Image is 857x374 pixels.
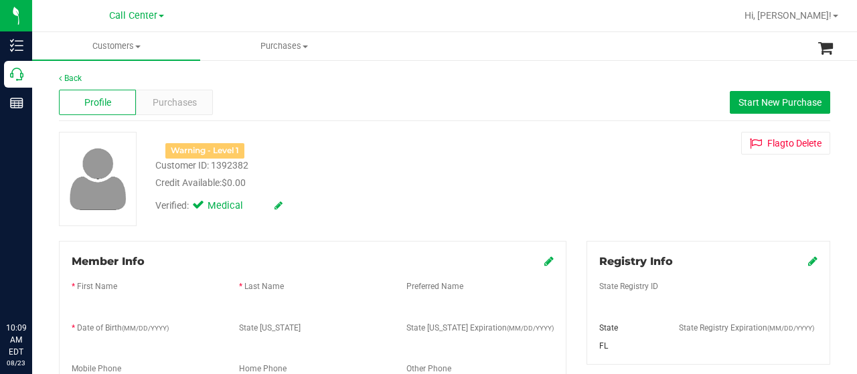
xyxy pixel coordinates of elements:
[589,322,669,334] div: State
[72,255,145,268] span: Member Info
[155,199,283,213] div: Verified:
[6,322,26,358] p: 10:09 AM EDT
[6,358,26,368] p: 08/23
[738,97,822,108] span: Start New Purchase
[745,10,832,21] span: Hi, [PERSON_NAME]!
[10,68,23,81] inline-svg: Call Center
[155,159,248,173] div: Customer ID: 1392382
[40,265,56,281] iframe: Resource center unread badge
[122,324,169,332] span: (MM/DD/YYYY)
[10,39,23,52] inline-svg: Inventory
[109,10,157,21] span: Call Center
[10,96,23,110] inline-svg: Reports
[244,280,284,292] label: Last Name
[165,143,244,159] div: Warning - Level 1
[406,280,463,292] label: Preferred Name
[406,322,554,334] label: State [US_STATE] Expiration
[153,96,197,110] span: Purchases
[13,267,54,307] iframe: Resource center
[59,74,82,83] a: Back
[239,322,301,334] label: State [US_STATE]
[200,32,368,60] a: Purchases
[730,91,830,114] button: Start New Purchase
[222,177,246,188] span: $0.00
[741,132,830,155] button: Flagto Delete
[201,40,368,52] span: Purchases
[77,322,169,334] label: Date of Birth
[767,324,814,332] span: (MM/DD/YYYY)
[679,322,814,334] label: State Registry Expiration
[63,145,133,213] img: user-icon.png
[599,255,673,268] span: Registry Info
[32,40,200,52] span: Customers
[599,280,658,292] label: State Registry ID
[208,199,261,213] span: Medical
[155,176,531,190] div: Credit Available:
[84,96,111,110] span: Profile
[507,324,554,332] span: (MM/DD/YYYY)
[77,280,117,292] label: First Name
[32,32,200,60] a: Customers
[589,340,669,352] div: FL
